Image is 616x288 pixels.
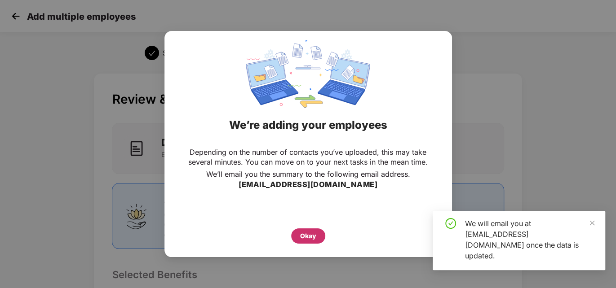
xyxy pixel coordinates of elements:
div: We will email you at [EMAIL_ADDRESS][DOMAIN_NAME] once the data is updated. [465,218,594,261]
p: We’ll email you the summary to the following email address. [206,169,410,179]
p: Depending on the number of contacts you’ve uploaded, this may take several minutes. You can move ... [182,147,434,167]
div: Okay [300,231,316,241]
div: We’re adding your employees [176,108,441,143]
span: check-circle [445,218,456,229]
img: svg+xml;base64,PHN2ZyBpZD0iRGF0YV9zeW5jaW5nIiB4bWxucz0iaHR0cDovL3d3dy53My5vcmcvMjAwMC9zdmciIHdpZH... [246,40,370,108]
span: close [589,220,595,226]
h3: [EMAIL_ADDRESS][DOMAIN_NAME] [239,179,377,191]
